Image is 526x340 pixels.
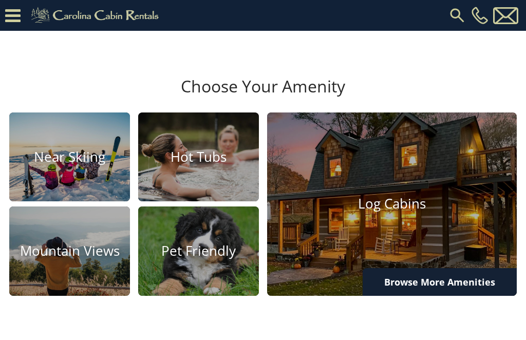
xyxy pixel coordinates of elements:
a: Log Cabins [267,112,517,296]
h4: Near Skiing [9,149,130,165]
h4: Log Cabins [267,196,517,212]
img: search-regular.svg [448,6,466,25]
h3: Choose Your Amenity [8,77,518,112]
a: [PHONE_NUMBER] [469,7,491,24]
a: Mountain Views [9,206,130,296]
a: Pet Friendly [138,206,259,296]
h4: Hot Tubs [138,149,259,165]
a: Browse More Amenities [363,268,517,296]
img: Khaki-logo.png [26,5,167,26]
a: Near Skiing [9,112,130,202]
h4: Mountain Views [9,243,130,259]
h4: Pet Friendly [138,243,259,259]
a: Hot Tubs [138,112,259,202]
